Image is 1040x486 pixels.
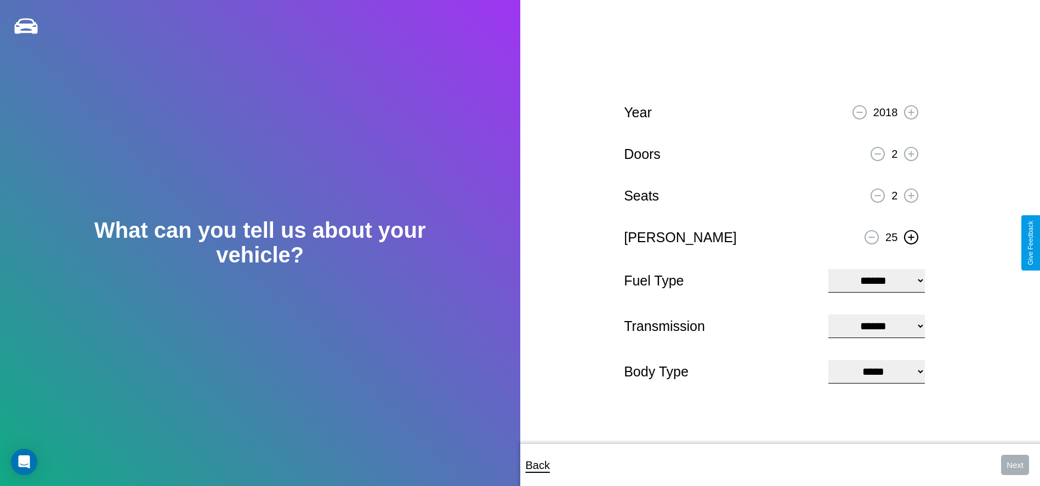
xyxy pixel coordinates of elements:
h2: What can you tell us about your vehicle? [52,218,468,267]
p: Back [526,455,550,475]
p: Seats [624,184,659,208]
p: 2018 [873,102,898,122]
p: Fuel Type [624,268,817,293]
p: 2 [891,186,897,205]
button: Next [1001,455,1029,475]
p: Body Type [624,359,817,384]
p: 2 [891,144,897,164]
p: Year [624,100,652,125]
p: Doors [624,142,661,167]
p: Transmission [624,314,817,339]
div: Give Feedback [1027,221,1035,265]
p: [PERSON_NAME] [624,225,737,250]
p: 25 [885,227,897,247]
div: Open Intercom Messenger [11,449,37,475]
